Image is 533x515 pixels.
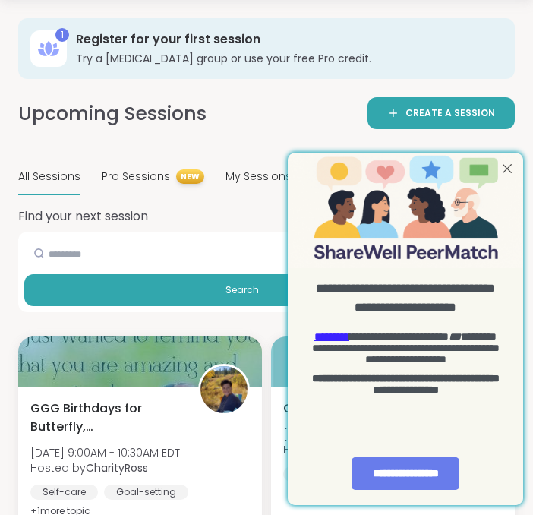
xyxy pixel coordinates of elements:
div: Self-care [30,485,98,500]
div: 1 [55,28,69,42]
span: GGG Birthdays for Butterfly, [PERSON_NAME] and [PERSON_NAME] [30,400,181,436]
span: NEW [176,169,204,184]
span: Search [225,283,259,297]
span: [DATE] 9:00AM - 10:30AM EDT [30,445,180,460]
div: Goal-setting [104,485,188,500]
h2: Find your next session [18,207,148,226]
iframe: Slideout [281,127,533,515]
span: CREATE A SESSION [405,107,495,120]
span: Pro Sessions [102,169,170,185]
h2: Upcoming Sessions [18,100,207,127]
b: CharityRoss [86,460,148,476]
a: CREATE A SESSION [367,97,515,129]
span: My Sessions [225,169,292,185]
span: Hosted by [30,460,180,476]
img: CharityRoss [200,366,248,413]
h3: Try a [MEDICAL_DATA] group or use your free Pro credit. [76,51,494,66]
button: Search [24,274,459,306]
span: All Sessions [18,169,80,185]
h3: Register for your first session [76,31,494,48]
